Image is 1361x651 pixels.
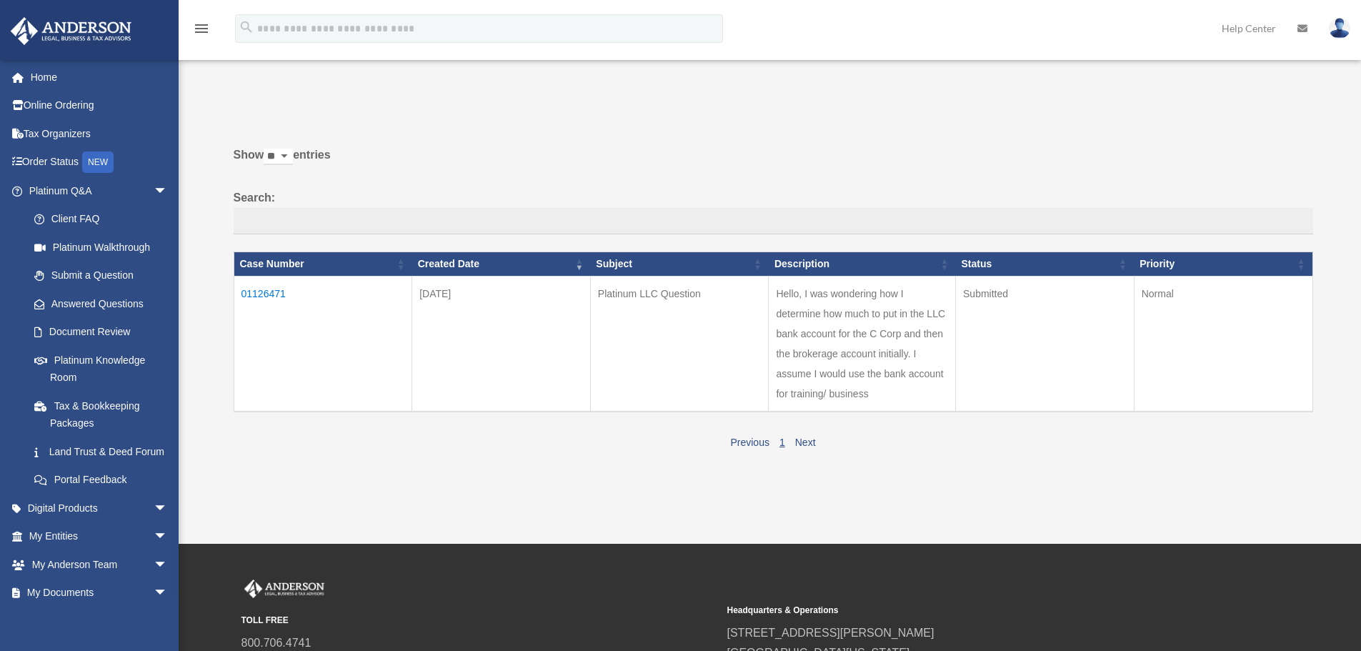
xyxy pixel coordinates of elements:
[10,579,189,607] a: My Documentsarrow_drop_down
[241,580,327,598] img: Anderson Advisors Platinum Portal
[412,276,591,412] td: [DATE]
[1134,252,1312,277] th: Priority: activate to sort column ascending
[20,262,182,290] a: Submit a Question
[20,289,175,318] a: Answered Questions
[10,550,189,579] a: My Anderson Teamarrow_drop_down
[10,148,189,177] a: Order StatusNEW
[10,177,182,205] a: Platinum Q&Aarrow_drop_down
[154,579,182,608] span: arrow_drop_down
[10,63,189,91] a: Home
[20,437,182,466] a: Land Trust & Deed Forum
[10,494,189,522] a: Digital Productsarrow_drop_down
[154,177,182,206] span: arrow_drop_down
[241,637,311,649] a: 800.706.4741
[20,205,182,234] a: Client FAQ
[20,318,182,347] a: Document Review
[234,208,1313,235] input: Search:
[10,119,189,148] a: Tax Organizers
[241,613,717,628] small: TOLL FREE
[193,20,210,37] i: menu
[20,392,182,437] a: Tax & Bookkeeping Packages
[727,627,934,639] a: [STREET_ADDRESS][PERSON_NAME]
[590,276,769,412] td: Platinum LLC Question
[1134,276,1312,412] td: Normal
[412,252,591,277] th: Created Date: activate to sort column ascending
[234,145,1313,179] label: Show entries
[20,233,182,262] a: Platinum Walkthrough
[727,603,1203,618] small: Headquarters & Operations
[6,17,136,45] img: Anderson Advisors Platinum Portal
[154,550,182,580] span: arrow_drop_down
[779,437,785,448] a: 1
[264,149,293,165] select: Showentries
[20,346,182,392] a: Platinum Knowledge Room
[154,494,182,523] span: arrow_drop_down
[234,252,412,277] th: Case Number: activate to sort column ascending
[10,522,189,551] a: My Entitiesarrow_drop_down
[956,252,1135,277] th: Status: activate to sort column ascending
[154,522,182,552] span: arrow_drop_down
[590,252,769,277] th: Subject: activate to sort column ascending
[193,25,210,37] a: menu
[239,19,254,35] i: search
[795,437,816,448] a: Next
[1329,18,1350,39] img: User Pic
[769,276,956,412] td: Hello, I was wondering how I determine how much to put in the LLC bank account for the C Corp and...
[956,276,1135,412] td: Submitted
[730,437,769,448] a: Previous
[20,466,182,495] a: Portal Feedback
[234,276,412,412] td: 01126471
[10,91,189,120] a: Online Ordering
[234,188,1313,235] label: Search:
[769,252,956,277] th: Description: activate to sort column ascending
[82,151,114,173] div: NEW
